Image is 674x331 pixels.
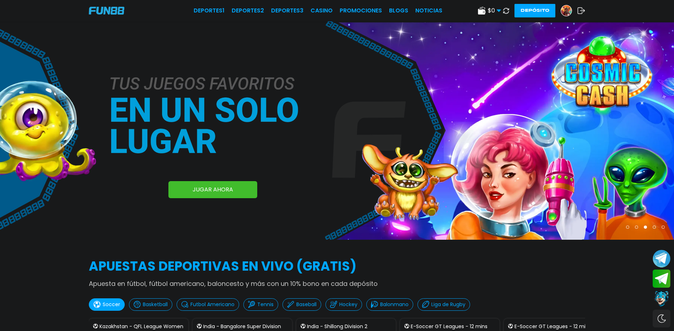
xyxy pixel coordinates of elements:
button: Contact customer service [653,289,670,308]
button: Futbol Americano [177,298,239,311]
button: Join telegram [653,270,670,288]
p: Liga de Rugby [431,301,465,308]
a: Avatar [561,5,577,16]
p: Hockey [339,301,357,308]
button: Liga de Rugby [417,298,470,311]
button: Hockey [325,298,362,311]
p: Kazakhstan - QFL League Women [99,323,183,330]
p: Futbol Americano [190,301,234,308]
button: Basketball [129,298,172,311]
a: BLOGS [389,6,408,15]
p: Tennis [257,301,274,308]
a: Promociones [340,6,382,15]
div: Switch theme [653,310,670,327]
h2: APUESTAS DEPORTIVAS EN VIVO (gratis) [89,257,585,276]
p: India - Bangalore Super Division [203,323,281,330]
a: Deportes2 [232,6,264,15]
a: Deportes1 [194,6,225,15]
p: Apuesta en fútbol, fútbol americano, baloncesto y más con un 10% bono en cada depósito [89,279,585,288]
a: NOTICIAS [415,6,442,15]
button: Join telegram channel [653,249,670,268]
a: CASINO [311,6,333,15]
p: E-Soccer GT Leagues - 12 mins [514,323,591,330]
p: E-Soccer GT Leagues - 12 mins [411,323,487,330]
a: JUGAR AHORA [168,181,257,198]
p: Balonmano [380,301,409,308]
p: Baseball [296,301,317,308]
img: Avatar [561,5,572,16]
a: Deportes3 [271,6,303,15]
p: India - Shillong Division 2 [307,323,367,330]
img: Company Logo [89,7,124,15]
p: Basketball [143,301,168,308]
button: Depósito [514,4,555,17]
button: Tennis [243,298,278,311]
span: $ 0 [488,6,501,15]
button: Balonmano [366,298,413,311]
p: Soccer [103,301,120,308]
button: Baseball [282,298,321,311]
button: Soccer [89,298,125,311]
